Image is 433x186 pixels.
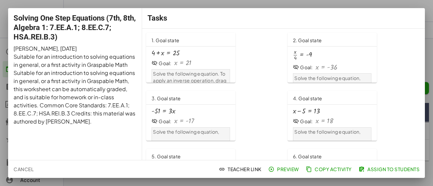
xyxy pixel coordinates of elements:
div: Goal: [159,60,171,67]
span: 3. Goal state [152,95,181,101]
p: Solve the following equation, [294,129,370,135]
span: Solving One Step Equations (7th, 8th, Algebra 1: 7.EE.A.1; 8.EE.C.7; HSA.REI.B.3) [14,14,136,41]
i: Goal State is hidden. [293,64,299,70]
div: Tasks [142,8,425,28]
span: Copy Activity [307,166,352,172]
span: Cancel [14,166,33,172]
div: Goal: [159,118,171,125]
span: 5. Goal state [152,153,181,159]
p: Solve the following equation, [294,75,370,82]
a: 3. Goal stateGoal:Solve the following equation, [146,91,279,141]
span: [PERSON_NAME] [14,45,58,52]
button: Preview [267,163,302,175]
div: Goal: [300,118,313,125]
a: 1. Goal stateGoal:Solve the following equation. To apply an inverse operation, drag the term from... [146,33,279,83]
span: 4. Goal state [293,95,322,101]
i: Goal State is hidden. [152,118,158,124]
div: Goal: [300,64,313,71]
span: Assign to Students [360,166,419,172]
span: 1. Goal state [152,37,179,43]
span: Teacher Link [220,166,261,172]
span: Preview [270,166,299,172]
i: Goal State is hidden. [293,118,299,124]
p: Solve the following equation, [153,129,228,135]
a: 2. Goal stateGoal:Solve the following equation, [288,33,421,83]
button: Teacher Link [218,163,264,175]
i: Goal State is hidden. [152,60,158,66]
button: Cancel [11,163,36,175]
p: Suitable for an introduction to solving equations in general, or a first activity in Graspable Math [14,53,137,69]
p: Suitable for an introduction to solving equations in general, or a first activity in Graspable Ma... [14,69,137,126]
button: Copy Activity [304,163,355,175]
button: Assign to Students [357,163,422,175]
span: 6. Goal state [293,153,322,159]
p: Solve the following equation. To apply an inverse operation, drag the term from one side of the e... [153,71,228,131]
a: 4. Goal stateGoal:Solve the following equation, [288,91,421,141]
span: , [DATE] [58,45,77,52]
span: 2. Goal state [293,37,322,43]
